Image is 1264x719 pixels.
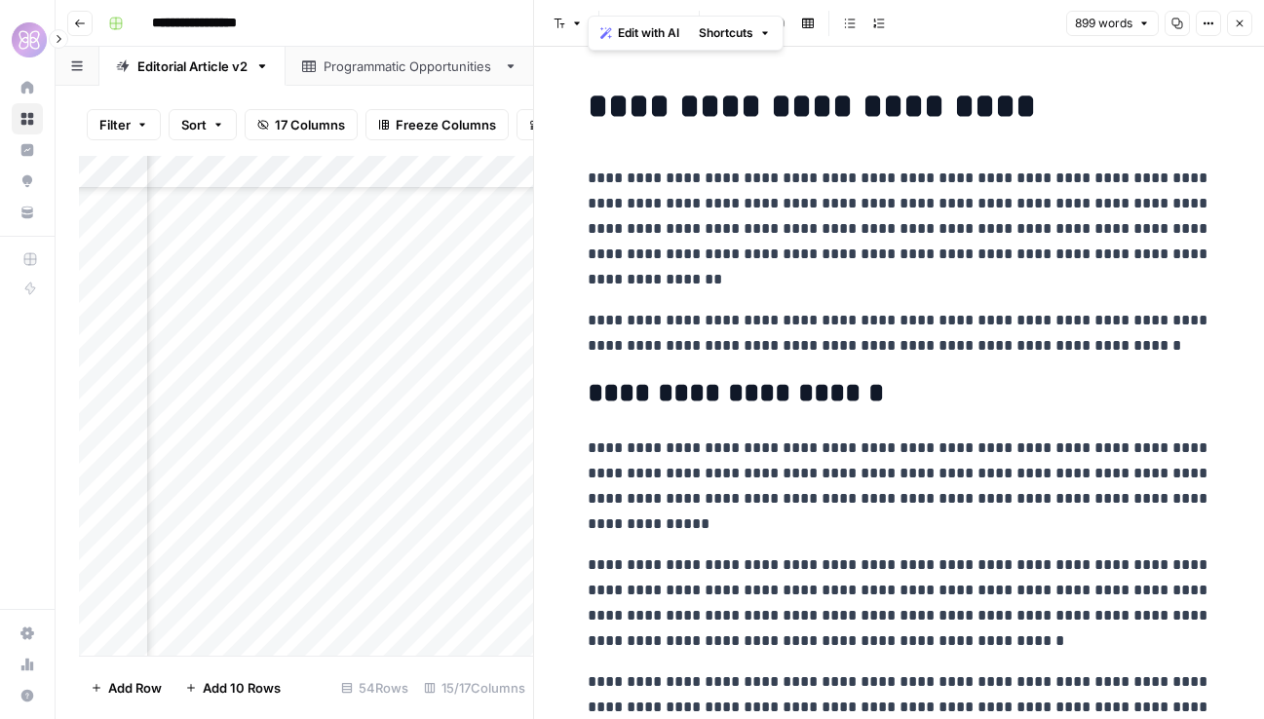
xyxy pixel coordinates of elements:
div: 54 Rows [333,672,416,703]
button: Freeze Columns [365,109,509,140]
span: 17 Columns [275,115,345,134]
span: Add Row [108,678,162,698]
a: Programmatic Opportunities [286,47,534,86]
span: Shortcuts [699,24,753,42]
a: Home [12,72,43,103]
div: 15/17 Columns [416,672,533,703]
button: Shortcuts [691,20,779,46]
span: Freeze Columns [396,115,496,134]
button: 899 words [1066,11,1159,36]
button: Filter [87,109,161,140]
img: HoneyLove Logo [12,22,47,57]
span: 899 words [1075,15,1132,32]
span: Add 10 Rows [203,678,281,698]
button: 17 Columns [245,109,358,140]
button: Add 10 Rows [173,672,292,703]
a: Browse [12,103,43,134]
a: Editorial Article v2 [99,47,286,86]
a: Insights [12,134,43,166]
a: Opportunities [12,166,43,197]
span: Edit with AI [618,24,679,42]
button: Sort [169,109,237,140]
a: Usage [12,649,43,680]
button: Add Row [79,672,173,703]
div: Programmatic Opportunities [324,57,496,76]
span: Sort [181,115,207,134]
div: Editorial Article v2 [137,57,248,76]
a: Settings [12,618,43,649]
button: Help + Support [12,680,43,711]
button: Edit with AI [593,20,687,46]
button: Workspace: HoneyLove [12,16,43,64]
a: Your Data [12,197,43,228]
span: Filter [99,115,131,134]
